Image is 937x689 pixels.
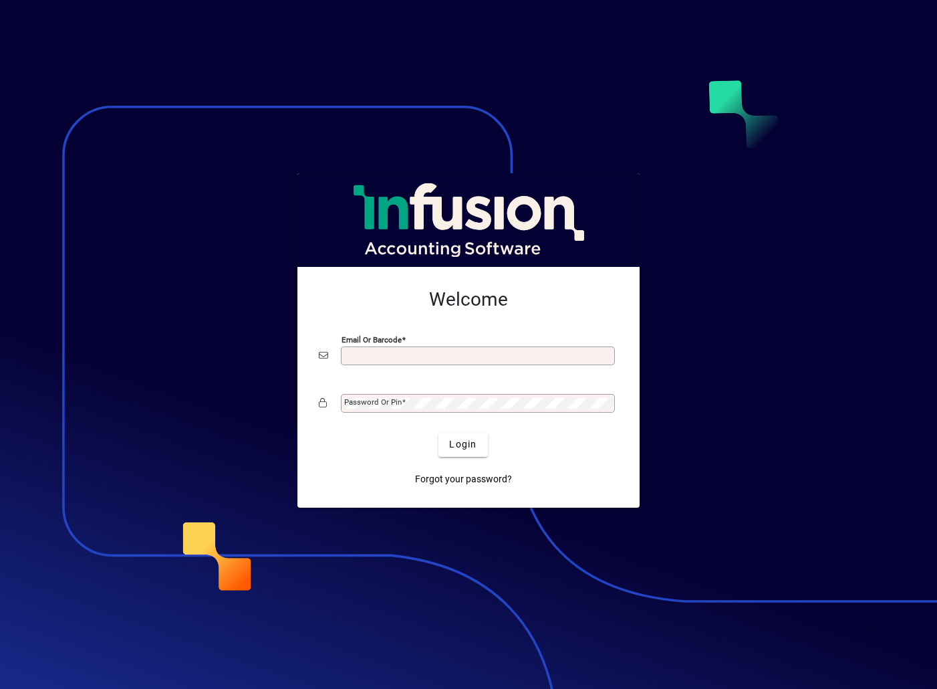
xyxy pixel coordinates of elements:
[410,468,517,492] a: Forgot your password?
[438,433,487,457] button: Login
[415,472,512,486] span: Forgot your password?
[449,437,477,452] span: Login
[342,334,402,344] mat-label: Email or Barcode
[344,397,402,407] mat-label: Password or Pin
[319,288,618,311] h2: Welcome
